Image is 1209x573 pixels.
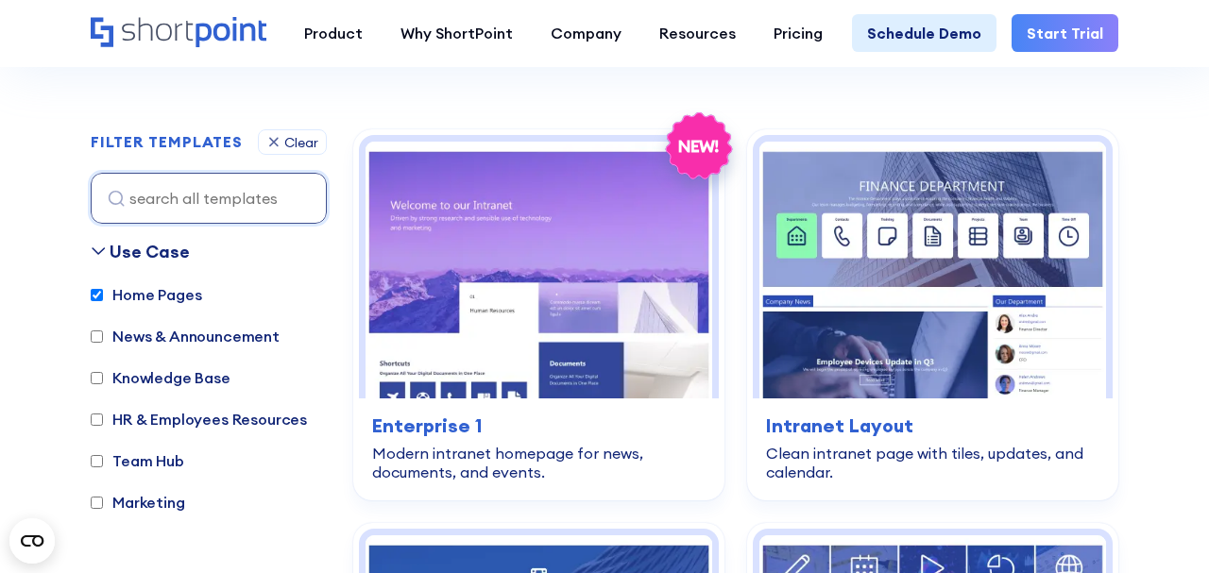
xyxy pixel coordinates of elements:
button: Open CMP widget [9,518,55,564]
a: Start Trial [1012,14,1118,52]
a: Pricing [755,14,842,52]
iframe: Chat Widget [1115,482,1209,573]
h3: Intranet Layout [766,412,1099,440]
input: Marketing [91,497,103,509]
label: Home Pages [91,283,201,306]
div: Resources [659,22,736,44]
a: Intranet Layout – SharePoint Page Design: Clean intranet page with tiles, updates, and calendar.I... [747,129,1118,500]
a: Schedule Demo [852,14,996,52]
div: Why ShortPoint [400,22,513,44]
label: Knowledge Base [91,366,230,389]
a: Home [91,17,266,49]
div: Pricing [774,22,823,44]
label: News & Announcement [91,325,280,347]
input: Home Pages [91,289,103,301]
label: Team Hub [91,449,184,472]
img: Intranet Layout – SharePoint Page Design: Clean intranet page with tiles, updates, and calendar. [759,142,1106,398]
input: News & Announcement [91,330,103,343]
a: Product [285,14,382,52]
div: Company [551,22,622,44]
img: Enterprise 1 – SharePoint Homepage Design: Modern intranet homepage for news, documents, and events. [366,142,712,398]
h3: Enterprise 1 [372,412,706,440]
input: HR & Employees Resources [91,413,103,426]
div: Modern intranet homepage for news, documents, and events. [372,444,706,481]
a: Why ShortPoint [382,14,532,52]
h2: FILTER TEMPLATES [91,134,243,151]
div: Clean intranet page with tiles, updates, and calendar. [766,444,1099,481]
input: Team Hub [91,455,103,467]
a: Enterprise 1 – SharePoint Homepage Design: Modern intranet homepage for news, documents, and even... [353,129,724,500]
input: Knowledge Base [91,372,103,384]
div: Clear [284,136,318,149]
a: Resources [640,14,755,52]
label: Marketing [91,491,185,514]
div: Product [304,22,363,44]
a: Company [532,14,640,52]
input: search all templates [91,173,327,224]
div: Use Case [110,239,190,264]
label: HR & Employees Resources [91,408,307,430]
